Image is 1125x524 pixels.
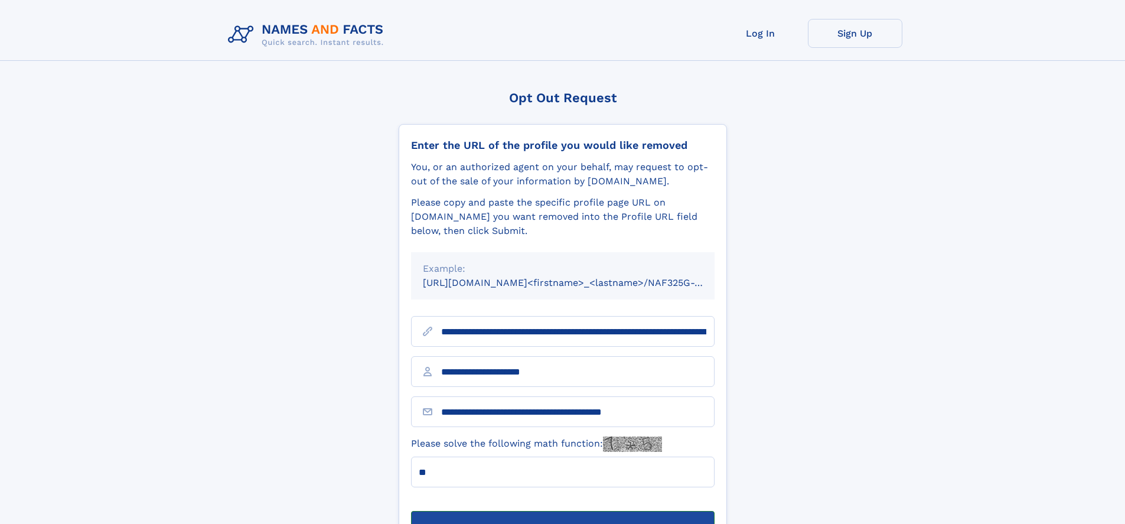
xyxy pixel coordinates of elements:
[411,196,715,238] div: Please copy and paste the specific profile page URL on [DOMAIN_NAME] you want removed into the Pr...
[411,160,715,188] div: You, or an authorized agent on your behalf, may request to opt-out of the sale of your informatio...
[713,19,808,48] a: Log In
[223,19,393,51] img: Logo Names and Facts
[808,19,902,48] a: Sign Up
[423,262,703,276] div: Example:
[411,437,662,452] label: Please solve the following math function:
[411,139,715,152] div: Enter the URL of the profile you would like removed
[399,90,727,105] div: Opt Out Request
[423,277,737,288] small: [URL][DOMAIN_NAME]<firstname>_<lastname>/NAF325G-xxxxxxxx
